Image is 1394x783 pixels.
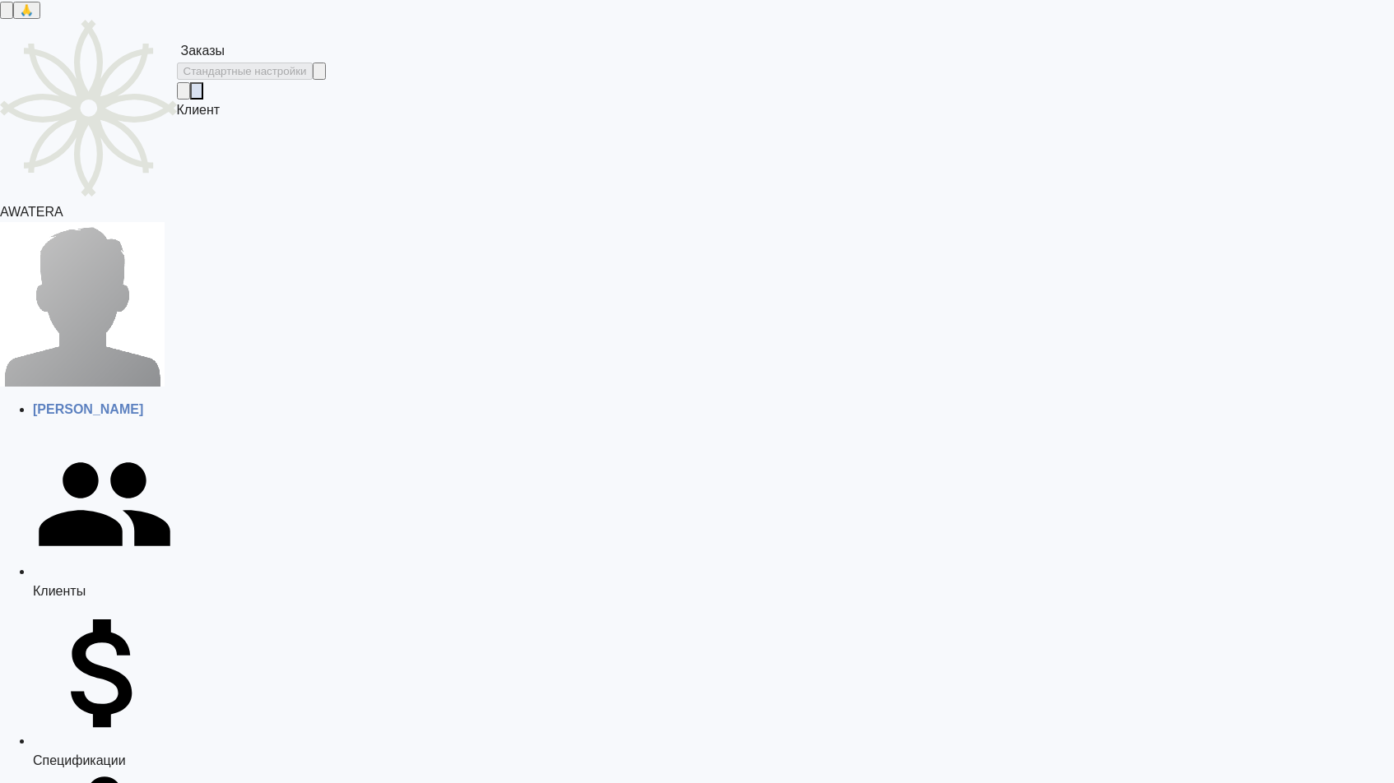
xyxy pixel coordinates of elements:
[177,83,190,97] span: Настроить таблицу
[33,400,177,419] div: [PERSON_NAME]
[9,61,1385,81] div: split button
[177,100,221,120] p: Клиент
[33,751,177,771] div: Спецификации
[13,2,40,19] button: 🙏
[177,44,225,58] span: Заказы
[177,63,314,80] button: Стандартные настройки
[33,581,177,601] div: Клиенты
[20,4,34,16] span: 🙏
[190,83,207,97] span: Посмотреть информацию
[184,65,307,77] span: Стандартные настройки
